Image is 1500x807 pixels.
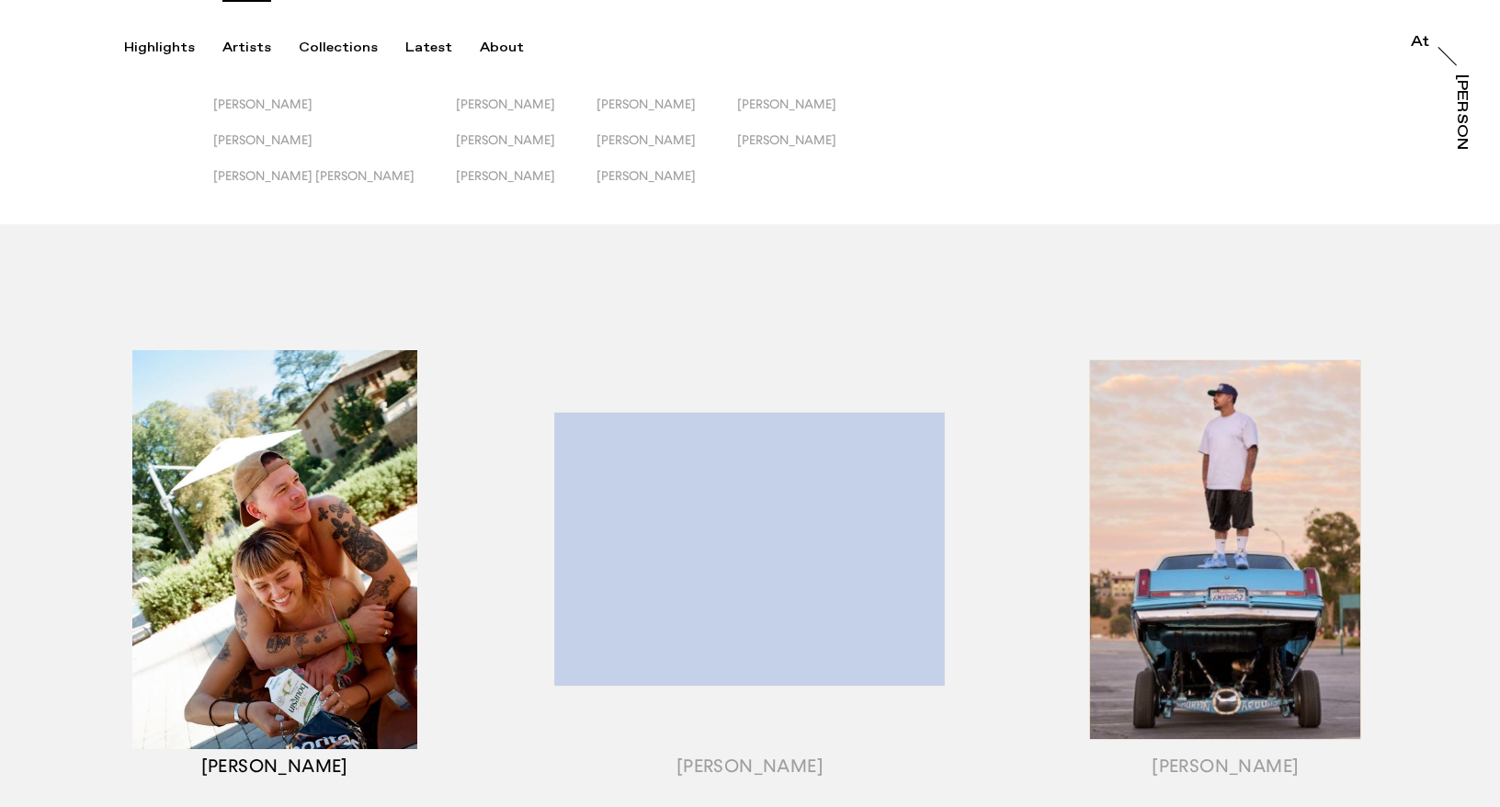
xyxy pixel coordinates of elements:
span: [PERSON_NAME] [456,168,555,183]
button: Artists [222,40,299,56]
button: [PERSON_NAME] [456,97,597,132]
button: [PERSON_NAME] [456,168,597,204]
button: Latest [405,40,480,56]
span: [PERSON_NAME] [PERSON_NAME] [213,168,415,183]
span: [PERSON_NAME] [213,132,312,147]
a: At [1411,35,1429,53]
button: [PERSON_NAME] [737,132,878,168]
button: [PERSON_NAME] [213,132,456,168]
span: [PERSON_NAME] [213,97,312,111]
span: [PERSON_NAME] [737,97,836,111]
div: Artists [222,40,271,56]
span: [PERSON_NAME] [456,97,555,111]
button: About [480,40,551,56]
button: [PERSON_NAME] [456,132,597,168]
button: Collections [299,40,405,56]
div: [PERSON_NAME] [1454,74,1469,216]
button: [PERSON_NAME] [213,97,456,132]
span: [PERSON_NAME] [456,132,555,147]
button: Highlights [124,40,222,56]
div: Latest [405,40,452,56]
span: [PERSON_NAME] [597,168,696,183]
span: [PERSON_NAME] [737,132,836,147]
button: [PERSON_NAME] [737,97,878,132]
button: [PERSON_NAME] [597,168,737,204]
button: [PERSON_NAME] [597,97,737,132]
button: [PERSON_NAME] [PERSON_NAME] [213,168,456,204]
a: [PERSON_NAME] [1450,74,1469,150]
div: About [480,40,524,56]
div: Highlights [124,40,195,56]
button: [PERSON_NAME] [597,132,737,168]
span: [PERSON_NAME] [597,97,696,111]
span: [PERSON_NAME] [597,132,696,147]
div: Collections [299,40,378,56]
